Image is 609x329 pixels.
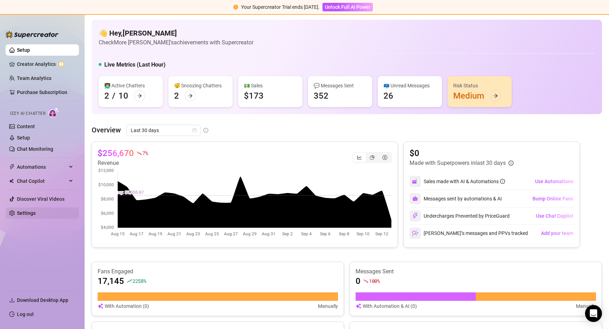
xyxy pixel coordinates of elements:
article: Revenue [98,159,148,167]
span: 2258 % [133,278,146,284]
span: rise [127,279,132,284]
span: Download Desktop App [17,297,68,303]
div: $173 [244,90,264,101]
article: Check More [PERSON_NAME]'s achievements with Supercreator [99,38,253,47]
img: svg%3e [356,302,361,310]
article: With Automation & AI (0) [363,302,417,310]
span: line-chart [357,155,362,160]
div: 26 [383,90,393,101]
span: Use Automations [535,179,573,184]
span: info-circle [203,128,208,133]
span: Izzy AI Chatter [10,110,45,117]
img: Chat Copilot [9,179,14,184]
button: Use Automations [535,176,574,187]
img: svg%3e [412,230,418,236]
span: Bump Online Fans [533,196,573,201]
article: $256,670 [98,148,134,159]
div: segmented control [352,152,392,163]
a: Setup [17,135,30,141]
img: AI Chatter [48,107,59,118]
span: Chat Copilot [17,175,67,187]
span: Add your team [541,230,573,236]
a: Creator Analytics exclamation-circle [17,58,73,70]
a: Unlock Full AI Power [322,4,373,10]
span: arrow-right [188,93,193,98]
article: Manually [318,302,338,310]
div: Risk Status [453,82,506,89]
span: arrow-right [137,93,142,98]
span: 7 % [142,150,148,156]
span: download [9,297,15,303]
span: calendar [192,128,197,132]
article: 17,145 [98,275,124,287]
h4: 👋 Hey, [PERSON_NAME] [99,28,253,38]
button: Use Chat Copilot [536,210,574,222]
button: Add your team [541,228,574,239]
img: svg%3e [98,302,103,310]
a: Settings [17,210,36,216]
a: Content [17,124,35,129]
a: Log out [17,311,34,317]
article: Fans Engaged [98,268,338,275]
article: 0 [356,275,361,287]
span: arrow-right [493,93,498,98]
article: Overview [92,125,121,135]
span: 100 % [369,278,380,284]
span: Unlock Full AI Power [325,4,370,10]
div: 👩‍💻 Active Chatters [104,82,157,89]
article: Made with Superpowers in last 30 days [410,159,506,167]
button: Bump Online Fans [532,193,574,204]
div: 10 [118,90,128,101]
img: svg%3e [412,196,418,201]
span: info-circle [509,161,513,166]
article: Manually [576,302,596,310]
img: svg%3e [412,178,418,185]
div: 2 [174,90,179,101]
a: Discover Viral Videos [17,196,64,202]
h5: Live Metrics (Last Hour) [104,61,166,69]
div: 📪 Unread Messages [383,82,436,89]
button: Unlock Full AI Power [322,3,373,11]
article: With Automation (0) [105,302,149,310]
article: Messages Sent [356,268,596,275]
div: Sales made with AI & Automations [424,178,505,185]
span: thunderbolt [9,164,15,170]
img: logo-BBDzfeDw.svg [6,31,59,38]
div: Undercharges Prevented by PriceGuard [410,210,510,222]
span: Automations [17,161,67,173]
span: info-circle [500,179,505,184]
span: dollar-circle [382,155,387,160]
span: exclamation-circle [233,5,238,10]
a: Purchase Subscription [17,87,73,98]
a: Team Analytics [17,75,51,81]
div: 💬 Messages Sent [314,82,367,89]
span: Last 30 days [131,125,196,136]
div: Messages sent by automations & AI [410,193,502,204]
img: svg%3e [412,213,418,219]
span: Use Chat Copilot [536,213,573,219]
article: $0 [410,148,513,159]
div: 😴 Snoozing Chatters [174,82,227,89]
div: Open Intercom Messenger [585,305,602,322]
div: [PERSON_NAME]’s messages and PPVs tracked [410,228,528,239]
a: Setup [17,47,30,53]
div: 2 [104,90,109,101]
div: 💵 Sales [244,82,297,89]
span: pie-chart [370,155,375,160]
span: fall [363,279,368,284]
span: fall [137,151,142,156]
a: Chat Monitoring [17,146,53,152]
span: Your Supercreator Trial ends [DATE]. [241,4,320,10]
div: 352 [314,90,328,101]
